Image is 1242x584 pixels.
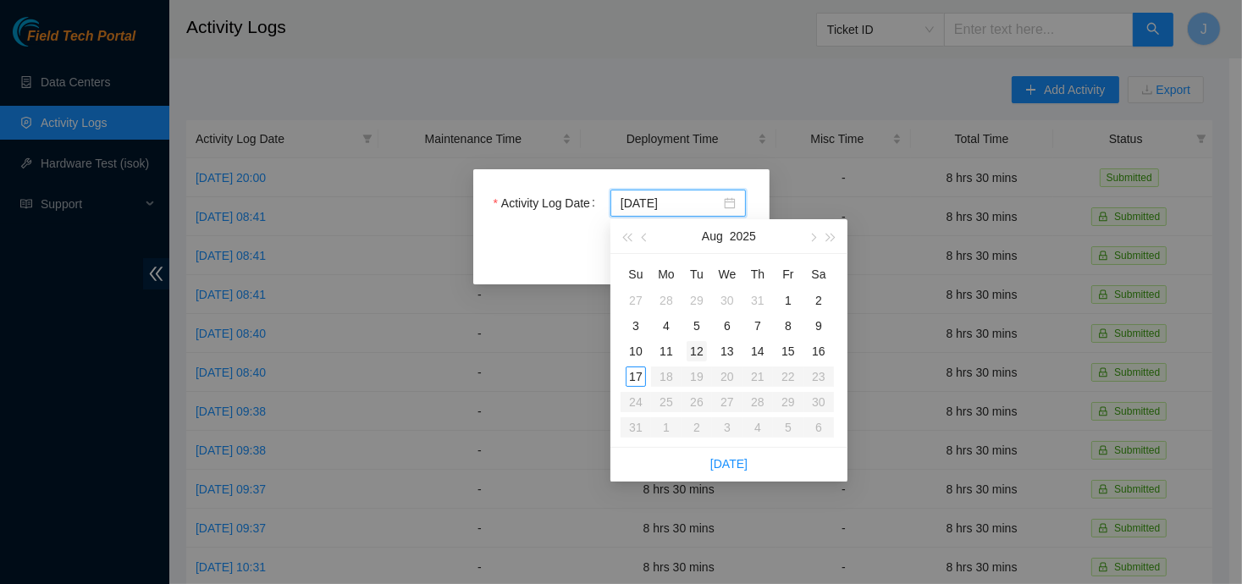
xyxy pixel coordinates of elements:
td: 2025-08-17 [621,364,651,389]
td: 2025-08-16 [803,339,834,364]
div: 27 [626,290,646,311]
div: 9 [809,316,829,336]
div: 17 [626,366,646,387]
th: Su [621,261,651,288]
th: Th [742,261,773,288]
div: 5 [687,316,707,336]
th: We [712,261,742,288]
td: 2025-08-15 [773,339,803,364]
td: 2025-08-12 [682,339,712,364]
th: Tu [682,261,712,288]
td: 2025-08-13 [712,339,742,364]
div: 13 [717,341,737,361]
td: 2025-08-09 [803,313,834,339]
div: 1 [778,290,798,311]
div: 29 [687,290,707,311]
div: 4 [656,316,676,336]
div: 10 [626,341,646,361]
input: Activity Log Date [621,194,720,212]
div: 7 [748,316,768,336]
a: [DATE] [710,457,748,471]
th: Mo [651,261,682,288]
td: 2025-07-30 [712,288,742,313]
div: 6 [717,316,737,336]
div: 2 [809,290,829,311]
td: 2025-08-06 [712,313,742,339]
td: 2025-08-10 [621,339,651,364]
td: 2025-08-05 [682,313,712,339]
td: 2025-08-07 [742,313,773,339]
td: 2025-07-28 [651,288,682,313]
td: 2025-08-04 [651,313,682,339]
div: 8 [778,316,798,336]
td: 2025-08-08 [773,313,803,339]
button: 2025 [730,219,756,253]
div: 11 [656,341,676,361]
div: 15 [778,341,798,361]
div: 3 [626,316,646,336]
td: 2025-08-02 [803,288,834,313]
div: 12 [687,341,707,361]
td: 2025-08-01 [773,288,803,313]
td: 2025-08-03 [621,313,651,339]
div: 30 [717,290,737,311]
div: 16 [809,341,829,361]
div: 14 [748,341,768,361]
th: Fr [773,261,803,288]
th: Sa [803,261,834,288]
td: 2025-08-14 [742,339,773,364]
td: 2025-07-27 [621,288,651,313]
td: 2025-07-29 [682,288,712,313]
div: 31 [748,290,768,311]
div: 28 [656,290,676,311]
td: 2025-08-11 [651,339,682,364]
label: Activity Log Date [494,190,602,217]
td: 2025-07-31 [742,288,773,313]
button: Aug [702,219,723,253]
